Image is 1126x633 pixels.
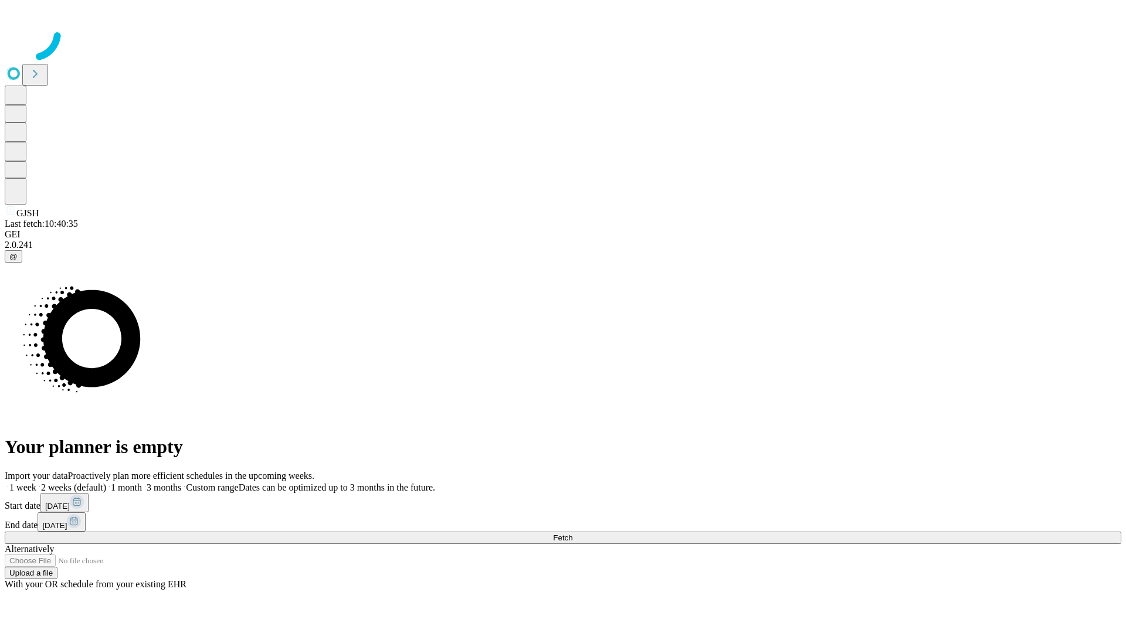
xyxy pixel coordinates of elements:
[186,482,238,492] span: Custom range
[5,250,22,263] button: @
[41,482,106,492] span: 2 weeks (default)
[5,229,1121,240] div: GEI
[5,567,57,579] button: Upload a file
[38,512,86,532] button: [DATE]
[5,219,78,229] span: Last fetch: 10:40:35
[40,493,89,512] button: [DATE]
[5,436,1121,458] h1: Your planner is empty
[553,533,572,542] span: Fetch
[5,532,1121,544] button: Fetch
[5,579,186,589] span: With your OR schedule from your existing EHR
[42,521,67,530] span: [DATE]
[5,544,54,554] span: Alternatively
[68,471,314,481] span: Proactively plan more efficient schedules in the upcoming weeks.
[5,493,1121,512] div: Start date
[45,502,70,511] span: [DATE]
[111,482,142,492] span: 1 month
[5,240,1121,250] div: 2.0.241
[147,482,181,492] span: 3 months
[5,471,68,481] span: Import your data
[5,512,1121,532] div: End date
[9,482,36,492] span: 1 week
[16,208,39,218] span: GJSH
[239,482,435,492] span: Dates can be optimized up to 3 months in the future.
[9,252,18,261] span: @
